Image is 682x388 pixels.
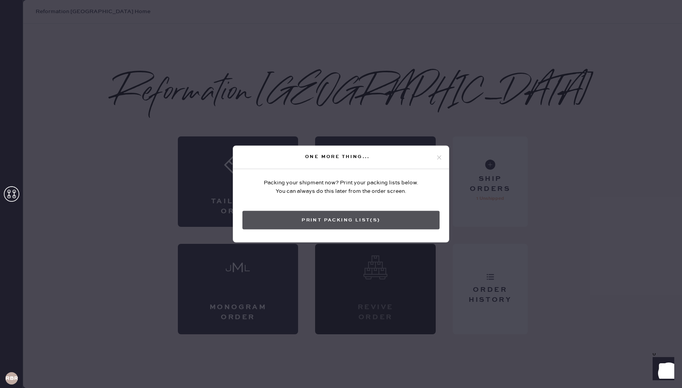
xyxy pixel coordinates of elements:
[264,179,418,196] div: Packing your shipment now? Print your packing lists below. You can always do this later from the ...
[5,376,18,381] h3: RBRA
[239,152,436,161] div: One more thing...
[645,353,679,386] iframe: Front Chat
[242,211,440,230] button: Print Packing List(s)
